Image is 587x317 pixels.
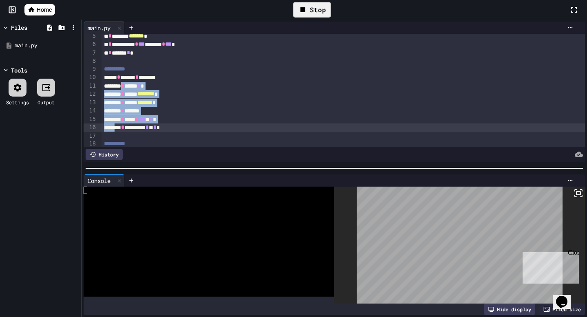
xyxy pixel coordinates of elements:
[84,107,97,115] div: 14
[11,23,27,32] div: Files
[84,90,97,98] div: 12
[15,42,78,50] div: main.py
[84,99,97,107] div: 13
[38,99,55,106] div: Output
[553,284,579,309] iframe: chat widget
[84,174,125,187] div: Console
[84,40,97,48] div: 6
[84,24,115,32] div: main.py
[84,65,97,73] div: 9
[84,57,97,65] div: 8
[84,49,97,57] div: 7
[84,115,97,123] div: 15
[84,123,97,132] div: 16
[293,2,331,18] div: Stop
[84,132,97,140] div: 17
[539,304,585,315] div: Fixed size
[6,99,29,106] div: Settings
[11,66,27,75] div: Tools
[519,249,579,284] iframe: chat widget
[24,4,55,15] a: Home
[37,6,52,14] span: Home
[84,176,115,185] div: Console
[84,32,97,40] div: 5
[3,3,56,52] div: Chat with us now!Close
[484,304,535,315] div: Hide display
[84,82,97,90] div: 11
[86,149,123,160] div: History
[84,73,97,81] div: 10
[84,22,125,34] div: main.py
[84,140,97,148] div: 18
